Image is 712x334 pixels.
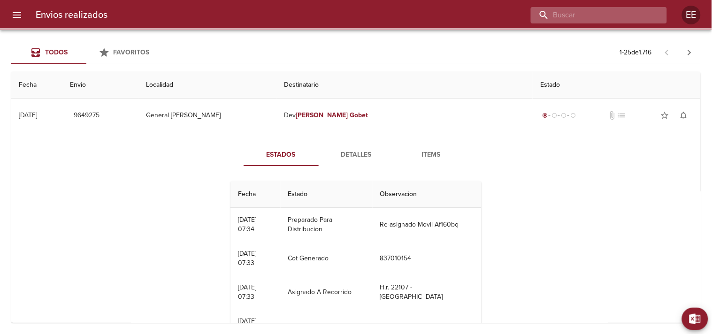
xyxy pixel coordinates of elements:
span: 9649275 [74,110,100,121]
span: radio_button_unchecked [551,113,557,118]
button: menu [6,4,28,26]
td: Preparado Para Distribucion [281,208,373,242]
th: Envio [62,72,138,99]
div: [DATE] 07:33 [238,283,256,301]
span: notifications_none [679,111,689,120]
span: Estados [249,149,313,161]
td: H.r. 22107 - [GEOGRAPHIC_DATA] [373,275,482,309]
button: Agregar a favoritos [656,106,674,125]
th: Fecha [230,181,281,208]
div: [DATE] 07:34 [238,216,256,233]
span: radio_button_unchecked [561,113,567,118]
th: Localidad [138,72,276,99]
div: Tabs Envios [11,41,161,64]
td: Re-asignado Movil Af160bq [373,208,482,242]
th: Observacion [373,181,482,208]
div: Tabs detalle de guia [244,144,469,166]
td: 837010154 [373,242,482,275]
span: Pagina anterior [656,47,678,57]
span: Favoritos [114,48,150,56]
h6: Envios realizados [36,8,107,23]
p: 1 - 25 de 1.716 [620,48,652,57]
th: Estado [281,181,373,208]
div: EE [682,6,701,24]
span: No tiene documentos adjuntos [607,111,617,120]
th: Fecha [11,72,62,99]
span: star_border [660,111,670,120]
div: Generado [540,111,578,120]
th: Destinatario [276,72,533,99]
em: Gobet [350,111,368,119]
span: Todos [45,48,68,56]
span: Detalles [324,149,388,161]
span: No tiene pedido asociado [617,111,626,120]
span: Pagina siguiente [678,41,701,64]
div: [DATE] [19,111,37,119]
button: 9649275 [70,107,103,124]
button: Exportar Excel [682,308,708,330]
span: Items [399,149,463,161]
button: Activar notificaciones [674,106,693,125]
div: [DATE] 07:33 [238,250,256,267]
span: radio_button_unchecked [570,113,576,118]
span: radio_button_checked [542,113,548,118]
th: Estado [533,72,701,99]
em: [PERSON_NAME] [296,111,348,119]
td: Asignado A Recorrido [281,275,373,309]
td: General [PERSON_NAME] [138,99,276,132]
input: buscar [531,7,651,23]
td: Cot Generado [281,242,373,275]
td: Dev [276,99,533,132]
